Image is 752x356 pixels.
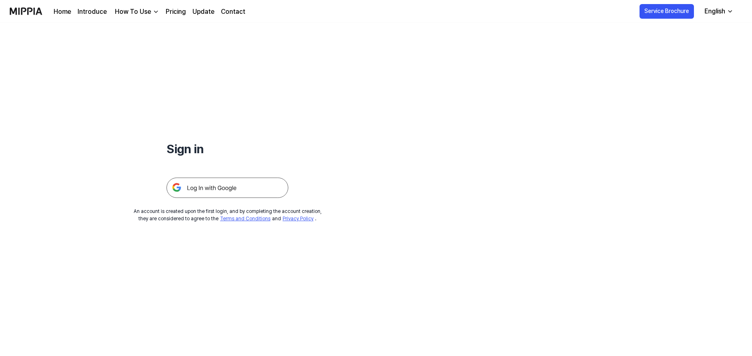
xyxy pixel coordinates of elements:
[220,216,270,221] a: Terms and Conditions
[166,7,186,17] a: Pricing
[153,9,159,15] img: down
[698,3,738,20] button: English
[640,4,694,19] button: Service Brochure
[134,208,322,222] div: An account is created upon the first login, and by completing the account creation, they are cons...
[703,7,727,16] div: English
[283,216,313,221] a: Privacy Policy
[113,7,153,17] div: How To Use
[113,7,159,17] button: How To Use
[221,7,245,17] a: Contact
[54,7,71,17] a: Home
[192,7,214,17] a: Update
[166,140,288,158] h1: Sign in
[166,178,288,198] img: 구글 로그인 버튼
[78,7,107,17] a: Introduce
